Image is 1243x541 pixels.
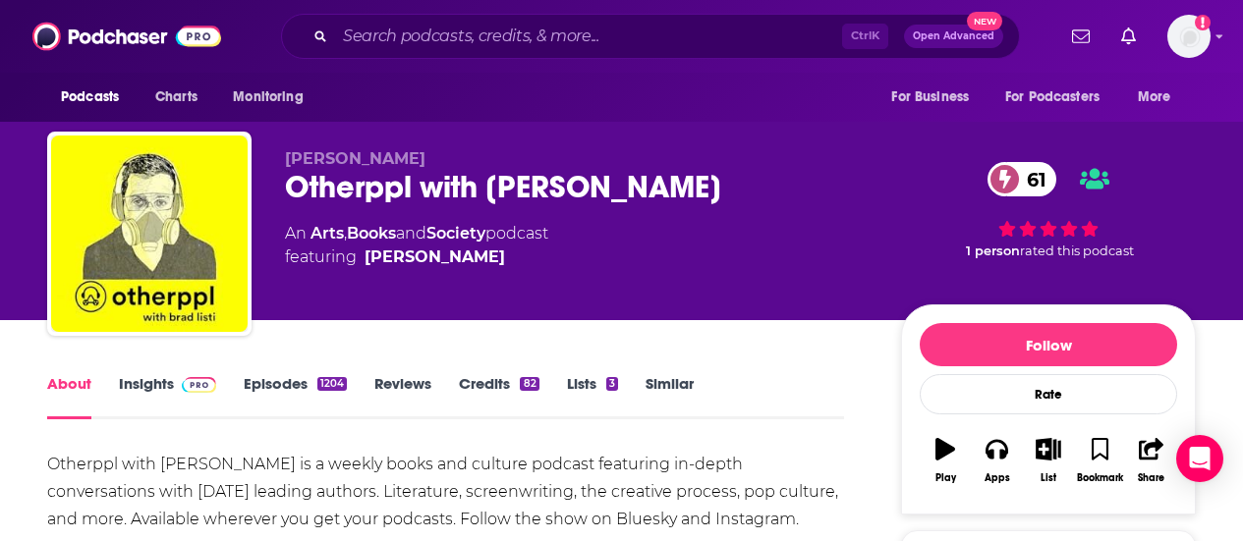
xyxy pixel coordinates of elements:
span: Logged in as mdekoning [1167,15,1211,58]
button: open menu [47,79,144,116]
span: 61 [1007,162,1056,196]
div: An podcast [285,222,548,269]
a: Charts [142,79,209,116]
button: open menu [219,79,328,116]
div: 82 [520,377,538,391]
span: 1 person [966,243,1020,258]
button: List [1023,425,1074,496]
span: Ctrl K [842,24,888,49]
div: Open Intercom Messenger [1176,435,1223,482]
img: User Profile [1167,15,1211,58]
button: Play [920,425,971,496]
img: Otherppl with Brad Listi [51,135,248,332]
a: Brad Listi [365,245,505,269]
span: For Podcasters [1005,83,1100,111]
a: Reviews [374,374,431,419]
span: and [396,224,426,243]
a: InsightsPodchaser Pro [119,374,216,419]
button: open menu [992,79,1128,116]
div: Play [935,472,956,484]
span: featuring [285,245,548,269]
div: Bookmark [1077,472,1123,484]
button: Show profile menu [1167,15,1211,58]
a: Episodes1204 [244,374,347,419]
button: Open AdvancedNew [904,25,1003,48]
span: More [1138,83,1171,111]
a: Society [426,224,485,243]
span: Charts [155,83,198,111]
button: open menu [1124,79,1196,116]
div: 61 1 personrated this podcast [901,149,1196,271]
span: Podcasts [61,83,119,111]
a: Show notifications dropdown [1064,20,1098,53]
button: Bookmark [1074,425,1125,496]
div: Search podcasts, credits, & more... [281,14,1020,59]
span: rated this podcast [1020,243,1134,258]
a: Credits82 [459,374,538,419]
button: Share [1126,425,1177,496]
a: Lists3 [567,374,618,419]
input: Search podcasts, credits, & more... [335,21,842,52]
div: Share [1138,472,1164,484]
a: Arts [311,224,344,243]
a: Show notifications dropdown [1113,20,1144,53]
svg: Add a profile image [1195,15,1211,30]
div: Rate [920,374,1177,414]
a: 61 [988,162,1056,196]
img: Podchaser Pro [182,377,216,393]
span: Open Advanced [913,31,994,41]
div: Otherppl with [PERSON_NAME] is a weekly books and culture podcast featuring in-depth conversation... [47,451,844,533]
span: For Business [891,83,969,111]
div: Apps [985,472,1010,484]
span: [PERSON_NAME] [285,149,425,168]
a: Similar [646,374,694,419]
button: Apps [971,425,1022,496]
img: Podchaser - Follow, Share and Rate Podcasts [32,18,221,55]
div: List [1041,472,1056,484]
button: Follow [920,323,1177,366]
a: Books [347,224,396,243]
a: About [47,374,91,419]
div: 3 [606,377,618,391]
span: New [967,12,1002,30]
button: open menu [877,79,993,116]
span: Monitoring [233,83,303,111]
div: 1204 [317,377,347,391]
span: , [344,224,347,243]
